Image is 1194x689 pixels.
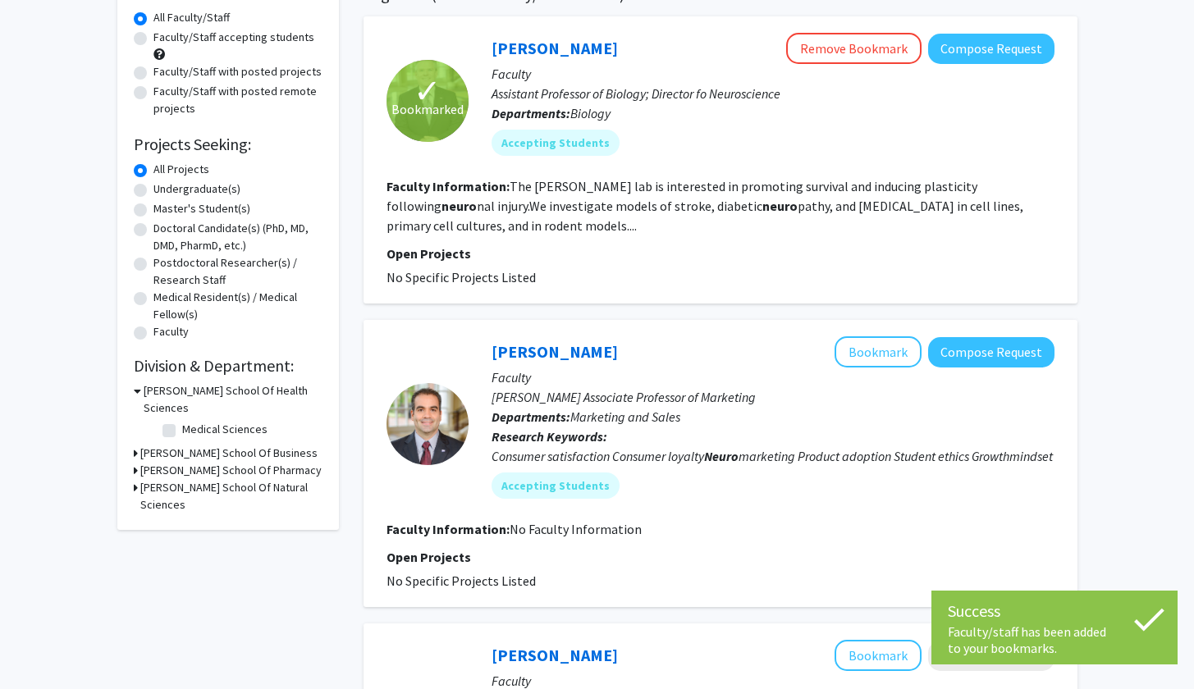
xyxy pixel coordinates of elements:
h2: Projects Seeking: [134,135,323,154]
label: Faculty/Staff with posted projects [153,63,322,80]
b: Research Keywords: [492,428,607,445]
label: All Faculty/Staff [153,9,230,26]
label: Undergraduate(s) [153,180,240,198]
b: neuro [441,198,477,214]
div: Consumer satisfaction Consumer loyalty marketing Product adoption Student ethics Growthmindset [492,446,1054,466]
h3: [PERSON_NAME] School Of Health Sciences [144,382,323,417]
div: Faculty/staff has been added to your bookmarks. [948,623,1161,656]
span: Bookmarked [391,99,464,119]
span: No Faculty Information [510,521,642,537]
label: Faculty/Staff with posted remote projects [153,83,323,117]
b: Faculty Information: [387,178,510,194]
p: [PERSON_NAME] Associate Professor of Marketing [492,387,1054,407]
a: [PERSON_NAME] [492,645,618,665]
h3: [PERSON_NAME] School Of Natural Sciences [140,479,323,513]
label: Faculty [153,323,189,340]
span: ✓ [414,83,441,99]
p: Open Projects [387,244,1054,263]
iframe: Chat [12,615,70,677]
p: Faculty [492,367,1054,387]
label: Medical Resident(s) / Medical Fellow(s) [153,289,323,323]
a: [PERSON_NAME] [492,38,618,58]
b: Neuro [704,448,739,464]
fg-read-more: The [PERSON_NAME] lab is interested in promoting survival and inducing plasticity following nal i... [387,178,1023,234]
div: Success [948,599,1161,623]
span: Marketing and Sales [570,408,680,425]
p: Faculty [492,64,1054,84]
label: Master's Student(s) [153,200,250,217]
span: Biology [570,105,611,121]
p: Assistant Professor of Biology; Director fo Neuroscience [492,84,1054,103]
h3: [PERSON_NAME] School Of Business [140,445,318,462]
label: All Projects [153,161,209,178]
a: [PERSON_NAME] [492,341,618,362]
mat-chip: Accepting Students [492,130,620,156]
b: Faculty Information: [387,521,510,537]
button: Add Miguel Sahagun to Bookmarks [835,336,922,367]
span: No Specific Projects Listed [387,269,536,285]
label: Postdoctoral Researcher(s) / Research Staff [153,254,323,289]
b: Departments: [492,105,570,121]
span: No Specific Projects Listed [387,573,536,589]
label: Medical Sciences [182,421,268,438]
mat-chip: Accepting Students [492,472,620,499]
label: Doctoral Candidate(s) (PhD, MD, DMD, PharmD, etc.) [153,220,323,254]
b: neuro [762,198,798,214]
label: Faculty/Staff accepting students [153,29,314,46]
button: Compose Request to Miguel Sahagun [928,337,1054,367]
h3: [PERSON_NAME] School Of Pharmacy [140,462,322,479]
h2: Division & Department: [134,356,323,376]
button: Add Samuel Adeosun to Bookmarks [835,640,922,671]
button: Compose Request to Samuel Adeosun [928,641,1054,671]
b: Departments: [492,408,570,425]
button: Compose Request to Michael Grider [928,34,1054,64]
button: Remove Bookmark [786,33,922,64]
p: Open Projects [387,547,1054,567]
